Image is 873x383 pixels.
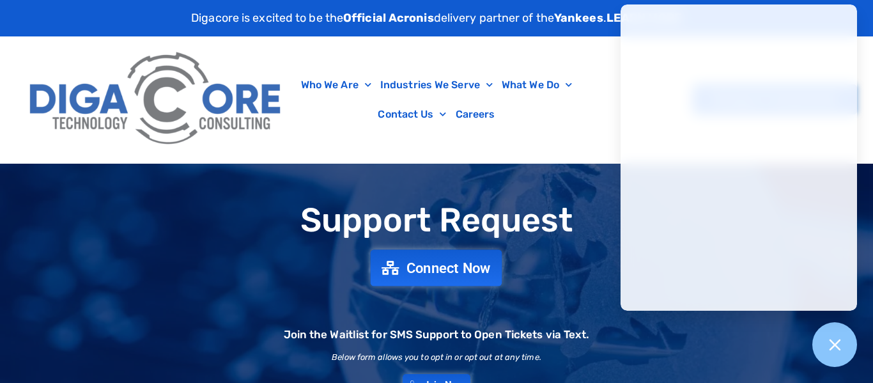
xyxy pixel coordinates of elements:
a: What We Do [497,70,576,100]
a: Connect Now [371,249,502,286]
a: Contact Us [373,100,451,129]
a: Industries We Serve [376,70,497,100]
h1: Support Request [6,202,867,238]
span: Connect Now [406,261,491,275]
a: Who We Are [297,70,376,100]
strong: Official Acronis [343,11,434,25]
h2: Join the Waitlist for SMS Support to Open Tickets via Text. [284,329,590,340]
h2: Below form allows you to opt in or opt out at any time. [332,353,541,361]
iframe: Chatgenie Messenger [621,4,857,311]
p: Digacore is excited to be the delivery partner of the . [191,10,682,27]
a: LEARN MORE [606,11,682,25]
a: Careers [451,100,500,129]
nav: Menu [297,70,577,129]
img: Digacore Logo [22,43,290,157]
strong: Yankees [554,11,603,25]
